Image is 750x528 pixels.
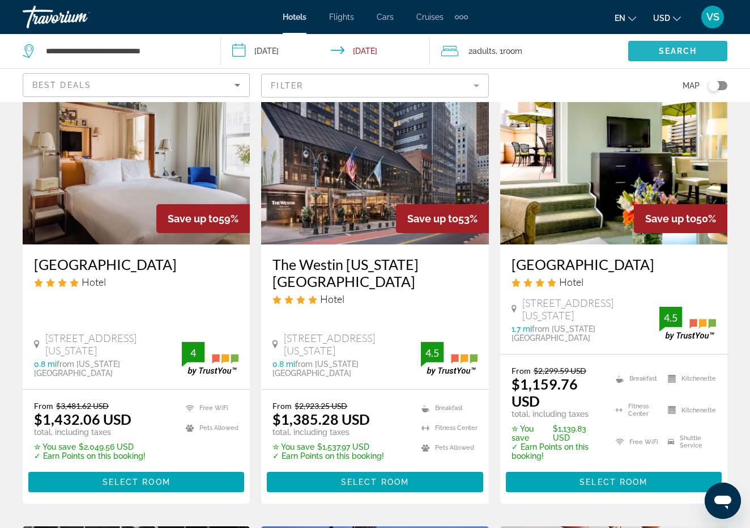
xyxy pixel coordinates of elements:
p: total, including taxes [512,409,602,419]
span: [STREET_ADDRESS][US_STATE] [522,297,659,322]
span: Select Room [103,478,171,487]
div: 4 star Hotel [272,293,477,305]
ins: $1,385.28 USD [272,411,370,428]
p: ✓ Earn Points on this booking! [272,451,384,461]
span: ✮ You save [272,442,314,451]
a: [GEOGRAPHIC_DATA] [34,256,238,273]
ins: $1,432.06 USD [34,411,131,428]
span: from [US_STATE][GEOGRAPHIC_DATA] [34,360,120,378]
h3: The Westin [US_STATE] [GEOGRAPHIC_DATA] [272,256,477,290]
img: Hotel image [500,63,727,244]
del: $3,481.62 USD [56,401,109,411]
a: Cars [377,12,394,22]
li: Pets Allowed [416,441,478,455]
a: Travorium [23,2,136,32]
div: 53% [396,204,489,233]
button: Change language [615,10,636,26]
span: From [34,401,53,411]
img: Hotel image [261,63,488,244]
span: Room [503,47,522,56]
span: [STREET_ADDRESS][US_STATE] [284,332,421,357]
ins: $1,159.76 USD [512,375,578,409]
span: 0.8 mi [34,360,57,369]
button: Travelers: 2 adults, 0 children [430,34,628,68]
del: $2,923.25 USD [295,401,347,411]
div: 59% [156,204,250,233]
button: Filter [261,73,488,98]
span: , 1 [496,43,522,59]
span: Select Room [341,478,409,487]
span: en [615,14,625,23]
p: total, including taxes [272,428,384,437]
span: [STREET_ADDRESS][US_STATE] [45,332,182,357]
span: VS [706,11,719,23]
li: Breakfast [416,401,478,415]
li: Free WiFi [610,429,662,455]
span: 0.8 mi [272,360,295,369]
span: Adults [472,47,496,56]
p: $2,049.56 USD [34,442,146,451]
li: Free WiFi [180,401,238,415]
span: From [272,401,292,411]
del: $2,299.59 USD [534,366,586,375]
a: Select Room [267,474,483,487]
p: total, including taxes [34,428,146,437]
li: Pets Allowed [180,421,238,435]
span: Hotel [559,276,583,288]
a: Flights [329,12,354,22]
a: Select Room [28,474,244,487]
span: USD [653,14,670,23]
span: Save up to [168,213,219,225]
span: Map [683,78,700,94]
li: Fitness Center [610,398,662,424]
span: Save up to [645,213,696,225]
span: from [US_STATE][GEOGRAPHIC_DATA] [272,360,359,378]
span: Save up to [407,213,458,225]
button: Select Room [267,472,483,492]
li: Breakfast [610,366,662,392]
span: Search [659,47,697,56]
span: Hotel [320,293,344,305]
span: From [512,366,531,375]
img: trustyou-badge.svg [659,307,716,340]
li: Fitness Center [416,421,478,435]
p: ✓ Earn Points on this booking! [34,451,146,461]
button: Toggle map [700,81,727,91]
li: Kitchenette [662,398,716,424]
button: Select Room [506,472,722,492]
li: Shuttle Service [662,429,716,455]
span: Select Room [579,478,647,487]
span: Hotel [82,276,106,288]
button: Search [628,41,727,61]
p: ✓ Earn Points on this booking! [512,442,602,461]
li: Kitchenette [662,366,716,392]
a: Hotels [283,12,306,22]
a: Select Room [506,474,722,487]
button: Select Room [28,472,244,492]
div: 4.5 [421,346,444,360]
div: 50% [634,204,727,233]
div: 4 [182,346,204,360]
div: 4 star Hotel [512,276,716,288]
button: Check-in date: Oct 13, 2025 Check-out date: Oct 20, 2025 [221,34,431,68]
img: Hotel image [23,63,250,244]
span: ✮ You save [34,442,76,451]
p: $1,537.97 USD [272,442,384,451]
div: 4 star Hotel [34,276,238,288]
a: [GEOGRAPHIC_DATA] [512,256,716,273]
span: 1.7 mi [512,324,532,333]
button: Extra navigation items [455,8,468,26]
span: ✮ You save [512,424,551,442]
mat-select: Sort by [32,78,240,92]
span: Best Deals [32,81,91,90]
span: from [US_STATE][GEOGRAPHIC_DATA] [512,324,595,343]
a: Cruises [416,12,444,22]
img: trustyou-badge.svg [182,342,238,375]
